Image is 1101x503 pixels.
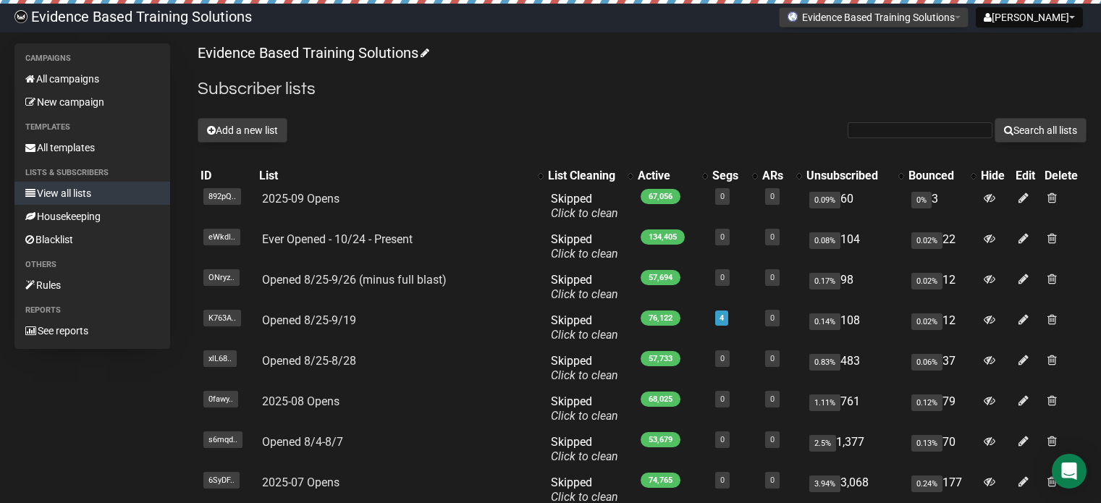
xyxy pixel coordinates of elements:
[809,475,840,492] span: 3.94%
[779,7,969,28] button: Evidence Based Training Solutions
[803,308,906,348] td: 108
[809,394,840,411] span: 1.11%
[720,192,725,201] a: 0
[14,10,28,23] img: 6a635aadd5b086599a41eda90e0773ac
[198,44,427,62] a: Evidence Based Training Solutions
[906,186,978,227] td: 3
[551,313,618,342] span: Skipped
[809,435,836,452] span: 2.5%
[14,67,170,90] a: All campaigns
[262,273,447,287] a: Opened 8/25-9/26 (minus full blast)
[803,348,906,389] td: 483
[551,368,618,382] a: Click to clean
[770,354,775,363] a: 0
[551,435,618,463] span: Skipped
[803,267,906,308] td: 98
[262,354,356,368] a: Opened 8/25-8/28
[911,232,942,249] span: 0.02%
[908,169,963,183] div: Bounced
[770,232,775,242] a: 0
[203,431,242,448] span: s6mqd..
[201,169,253,183] div: ID
[203,269,240,286] span: ONryz..
[720,273,725,282] a: 0
[770,273,775,282] a: 0
[551,409,618,423] a: Click to clean
[906,429,978,470] td: 70
[1045,169,1084,183] div: Delete
[911,394,942,411] span: 0.12%
[641,229,685,245] span: 134,405
[1013,166,1042,186] th: Edit: No sort applied, sorting is disabled
[803,227,906,267] td: 104
[809,273,840,289] span: 0.17%
[976,7,1083,28] button: [PERSON_NAME]
[14,319,170,342] a: See reports
[809,354,840,371] span: 0.83%
[551,449,618,463] a: Click to clean
[551,287,618,301] a: Click to clean
[803,429,906,470] td: 1,377
[720,475,725,485] a: 0
[551,328,618,342] a: Click to clean
[787,11,798,22] img: favicons
[198,76,1087,102] h2: Subscriber lists
[981,169,1009,183] div: Hide
[911,192,932,208] span: 0%
[14,256,170,274] li: Others
[1016,169,1039,183] div: Edit
[720,313,724,323] a: 4
[759,166,803,186] th: ARs: No sort applied, activate to apply an ascending sort
[770,192,775,201] a: 0
[720,435,725,444] a: 0
[203,350,237,367] span: xlL68..
[262,232,413,246] a: Ever Opened - 10/24 - Present
[770,435,775,444] a: 0
[978,166,1012,186] th: Hide: No sort applied, sorting is disabled
[720,394,725,404] a: 0
[906,348,978,389] td: 37
[906,389,978,429] td: 79
[14,164,170,182] li: Lists & subscribers
[770,394,775,404] a: 0
[203,188,241,205] span: 892pQ..
[911,273,942,289] span: 0.02%
[809,313,840,330] span: 0.14%
[641,310,680,326] span: 76,122
[203,229,240,245] span: eWkdI..
[203,472,240,489] span: 6SyDF..
[641,432,680,447] span: 53,679
[641,392,680,407] span: 68,025
[262,394,339,408] a: 2025-08 Opens
[803,389,906,429] td: 761
[906,227,978,267] td: 22
[198,166,256,186] th: ID: No sort applied, sorting is disabled
[14,205,170,228] a: Housekeeping
[551,206,618,220] a: Click to clean
[551,247,618,261] a: Click to clean
[809,192,840,208] span: 0.09%
[262,435,343,449] a: Opened 8/4-8/7
[14,274,170,297] a: Rules
[709,166,759,186] th: Segs: No sort applied, activate to apply an ascending sort
[551,232,618,261] span: Skipped
[1042,166,1087,186] th: Delete: No sort applied, sorting is disabled
[1052,454,1087,489] div: Open Intercom Messenger
[638,169,695,183] div: Active
[911,313,942,330] span: 0.02%
[551,192,618,220] span: Skipped
[14,90,170,114] a: New campaign
[14,136,170,159] a: All templates
[635,166,709,186] th: Active: No sort applied, activate to apply an ascending sort
[545,166,635,186] th: List Cleaning: No sort applied, activate to apply an ascending sort
[995,118,1087,143] button: Search all lists
[551,394,618,423] span: Skipped
[14,228,170,251] a: Blacklist
[641,473,680,488] span: 74,765
[198,118,287,143] button: Add a new list
[720,232,725,242] a: 0
[911,475,942,492] span: 0.24%
[262,313,356,327] a: Opened 8/25-9/19
[203,310,241,326] span: K763A..
[259,169,531,183] div: List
